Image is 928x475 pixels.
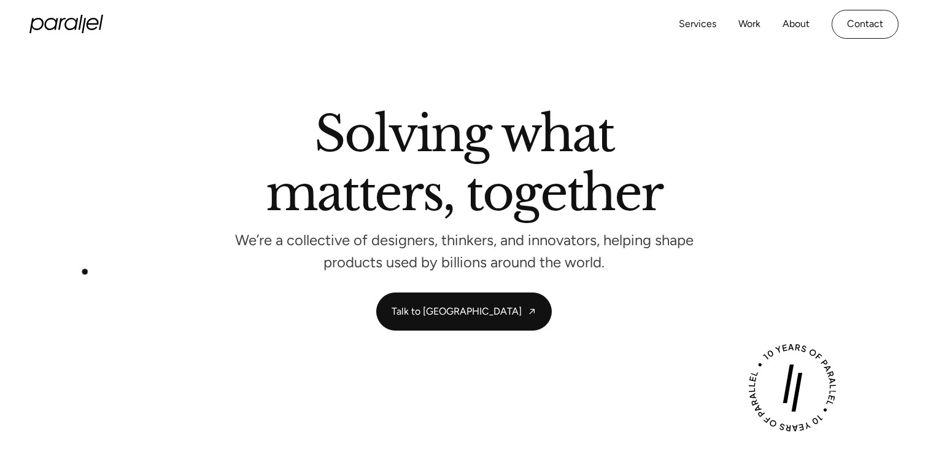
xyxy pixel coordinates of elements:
[29,15,103,33] a: home
[679,15,716,33] a: Services
[832,10,899,39] a: Contact
[234,235,694,268] p: We’re a collective of designers, thinkers, and innovators, helping shape products used by billion...
[266,110,662,222] h2: Solving what matters, together
[783,15,810,33] a: About
[738,15,760,33] a: Work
